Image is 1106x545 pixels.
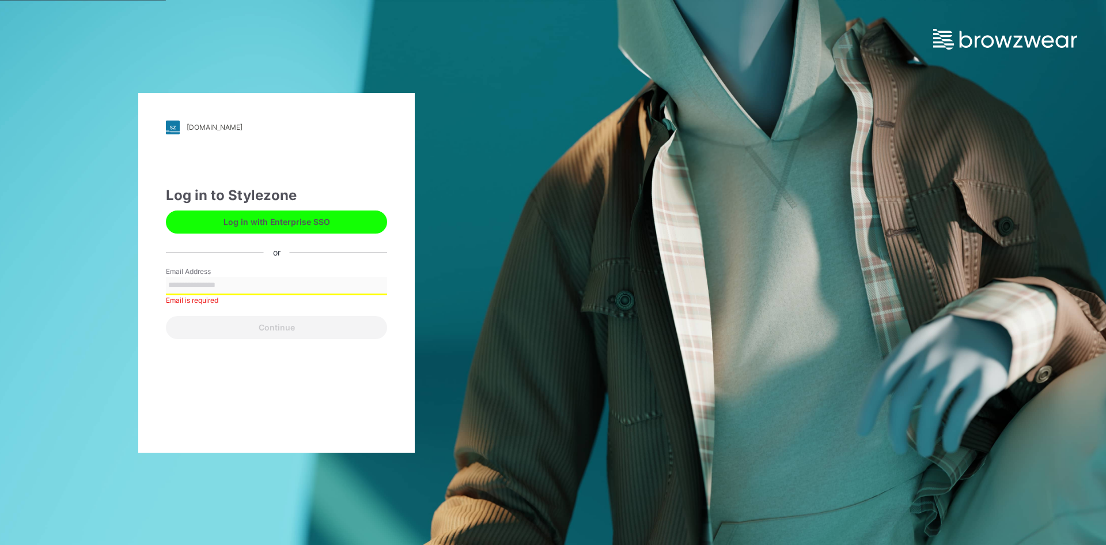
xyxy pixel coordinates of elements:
[166,121,180,134] img: stylezone-logo.562084cfcfab977791bfbf7441f1a819.svg
[264,246,290,258] div: or
[166,121,387,134] a: [DOMAIN_NAME]
[166,295,387,306] div: Email is required
[933,29,1077,50] img: browzwear-logo.e42bd6dac1945053ebaf764b6aa21510.svg
[166,185,387,206] div: Log in to Stylezone
[187,123,243,131] div: [DOMAIN_NAME]
[166,266,247,277] label: Email Address
[166,211,387,234] button: Log in with Enterprise SSO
